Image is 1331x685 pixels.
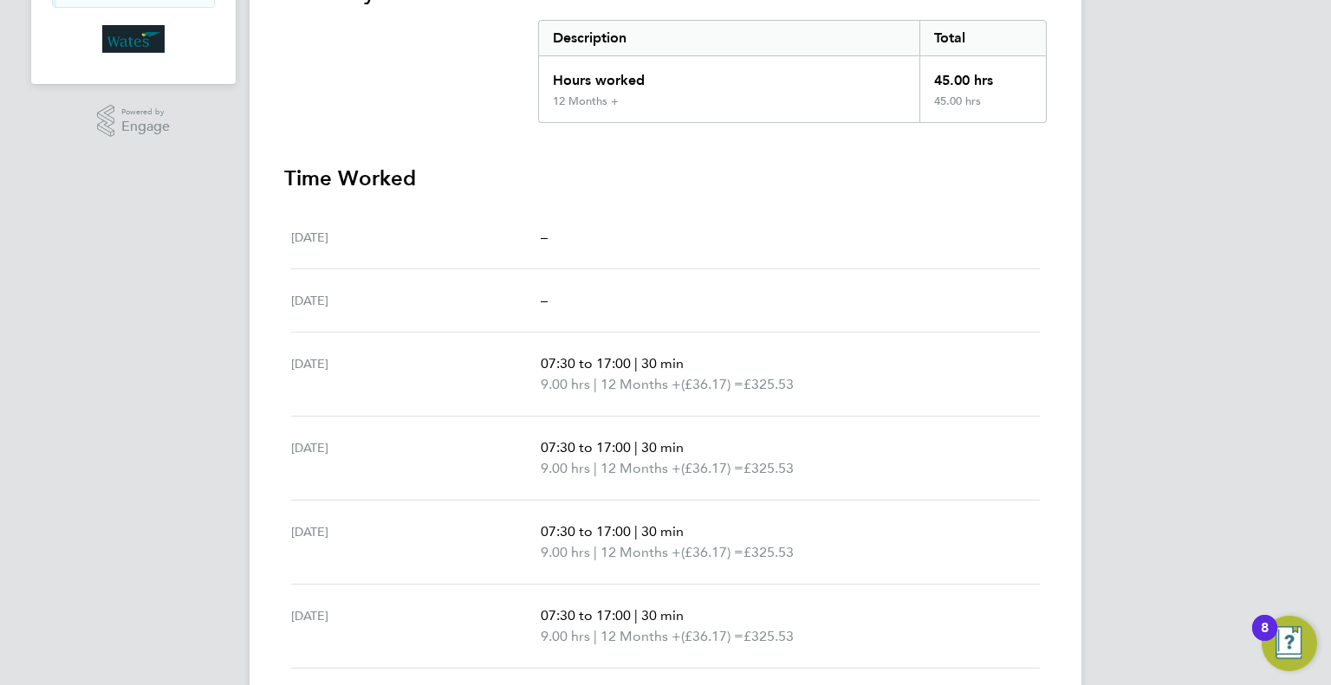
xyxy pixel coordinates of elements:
span: 9.00 hrs [541,376,590,392]
div: [DATE] [291,290,541,311]
span: £325.53 [743,376,794,392]
span: 07:30 to 17:00 [541,355,631,372]
span: 12 Months + [601,542,681,563]
div: [DATE] [291,521,541,563]
span: – [541,292,548,308]
div: 45.00 hrs [919,56,1046,94]
span: £325.53 [743,460,794,476]
span: 30 min [641,439,684,456]
div: Total [919,21,1046,55]
span: Engage [121,120,170,134]
a: Go to home page [52,25,215,53]
a: Powered byEngage [97,105,171,138]
span: 12 Months + [601,458,681,479]
span: (£36.17) = [681,544,743,560]
span: (£36.17) = [681,376,743,392]
span: £325.53 [743,628,794,644]
span: 30 min [641,523,684,540]
button: Open Resource Center, 8 new notifications [1262,616,1317,671]
span: | [634,523,638,540]
div: [DATE] [291,437,541,479]
span: | [594,460,597,476]
span: (£36.17) = [681,460,743,476]
span: | [634,607,638,624]
span: | [594,628,597,644]
div: Description [539,21,919,55]
div: 12 Months + [553,94,619,108]
span: | [634,439,638,456]
span: 07:30 to 17:00 [541,439,631,456]
span: 07:30 to 17:00 [541,607,631,624]
span: Powered by [121,105,170,120]
span: 07:30 to 17:00 [541,523,631,540]
span: (£36.17) = [681,628,743,644]
div: Summary [538,20,1047,123]
span: – [541,229,548,245]
div: [DATE] [291,227,541,248]
span: 30 min [641,607,684,624]
span: 12 Months + [601,626,681,647]
img: wates-logo-retina.png [102,25,165,53]
span: 9.00 hrs [541,460,590,476]
span: | [634,355,638,372]
span: 30 min [641,355,684,372]
div: [DATE] [291,353,541,395]
span: | [594,376,597,392]
span: £325.53 [743,544,794,560]
div: 45.00 hrs [919,94,1046,122]
div: Hours worked [539,56,919,94]
span: 12 Months + [601,374,681,395]
span: | [594,544,597,560]
span: 9.00 hrs [541,628,590,644]
span: 9.00 hrs [541,544,590,560]
div: [DATE] [291,605,541,647]
div: 8 [1261,628,1269,650]
h3: Time Worked [284,165,1047,192]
